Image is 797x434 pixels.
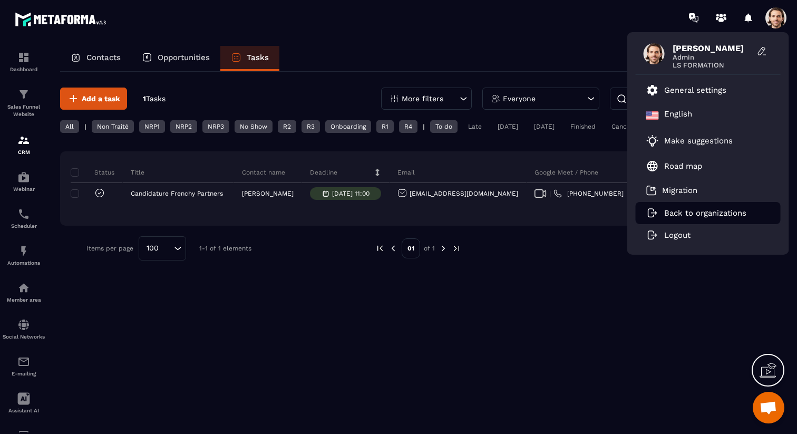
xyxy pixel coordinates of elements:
p: Social Networks [3,334,45,340]
img: formation [17,134,30,147]
p: Member area [3,297,45,303]
p: [PERSON_NAME] [242,190,294,197]
span: | [549,190,551,198]
span: 100 [143,243,162,254]
div: To do [430,120,458,133]
img: next [439,244,448,253]
p: Title [131,168,144,177]
a: automationsautomationsMember area [3,274,45,311]
p: Contact name [242,168,285,177]
div: [DATE] [529,120,560,133]
p: [DATE] 11:00 [332,190,370,197]
div: Finished [565,120,601,133]
img: formation [17,88,30,101]
p: CRM [3,149,45,155]
p: E-mailing [3,371,45,377]
img: next [452,244,461,253]
img: automations [17,171,30,184]
p: Make suggestions [664,136,733,146]
p: Opportunities [158,53,210,62]
span: Tasks [146,94,166,103]
span: Admin [673,53,752,61]
div: Non Traité [92,120,134,133]
a: General settings [646,84,726,97]
img: prev [388,244,398,253]
p: Status [73,168,114,177]
p: | [423,123,425,130]
p: Automations [3,260,45,266]
a: automationsautomationsAutomations [3,237,45,274]
p: Dashboard [3,66,45,72]
a: automationsautomationsWebinar [3,163,45,200]
a: emailemailE-mailing [3,348,45,384]
p: of 1 [424,244,435,253]
div: NRP2 [170,120,197,133]
p: Road map [664,161,702,171]
p: 01 [402,238,420,258]
p: Items per page [86,245,133,252]
p: Sales Funnel Website [3,103,45,118]
a: formationformationDashboard [3,43,45,80]
a: Make suggestions [646,134,757,147]
a: formationformationCRM [3,126,45,163]
p: Deadline [310,168,337,177]
p: | [84,123,86,130]
img: prev [375,244,385,253]
div: All [60,120,79,133]
a: Contacts [60,46,131,71]
p: Email [397,168,415,177]
div: Search for option [139,236,186,261]
img: formation [17,51,30,64]
p: Scheduler [3,223,45,229]
div: Late [463,120,487,133]
p: Contacts [86,53,121,62]
a: Road map [646,160,702,172]
a: social-networksocial-networkSocial Networks [3,311,45,348]
img: scheduler [17,208,30,220]
div: R1 [376,120,394,133]
p: Assistant AI [3,408,45,413]
button: Add a task [60,88,127,110]
a: Migration [646,185,697,196]
p: 1-1 of 1 elements [199,245,251,252]
img: automations [17,282,30,294]
img: email [17,355,30,368]
p: General settings [664,85,726,95]
p: Logout [664,230,691,240]
p: Google Meet / Phone [534,168,598,177]
div: Onboarding [325,120,371,133]
div: NRP1 [139,120,165,133]
span: [PERSON_NAME] [673,43,752,53]
p: Migration [662,186,697,195]
a: Assistant AI [3,384,45,421]
div: Cancelled [606,120,648,133]
a: schedulerschedulerScheduler [3,200,45,237]
p: Everyone [503,95,536,102]
a: formationformationSales Funnel Website [3,80,45,126]
img: logo [15,9,110,29]
div: [DATE] [492,120,523,133]
span: LS FORMATION [673,61,752,69]
input: Search for option [162,243,171,254]
a: [PHONE_NUMBER] [553,189,624,198]
a: Opportunities [131,46,220,71]
span: Add a task [82,93,120,104]
p: Candidature Frenchy Partners [131,190,223,197]
img: social-network [17,319,30,331]
p: More filters [402,95,443,102]
a: Tasks [220,46,279,71]
div: Ouvrir le chat [753,392,784,423]
div: R4 [399,120,417,133]
p: English [664,109,692,122]
div: R2 [278,120,296,133]
p: Tasks [247,53,269,62]
p: Back to organizations [664,208,746,218]
div: NRP3 [202,120,229,133]
div: No Show [235,120,273,133]
img: automations [17,245,30,257]
p: Webinar [3,186,45,192]
p: 1 [143,94,166,104]
a: Back to organizations [646,208,746,218]
div: R3 [302,120,320,133]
